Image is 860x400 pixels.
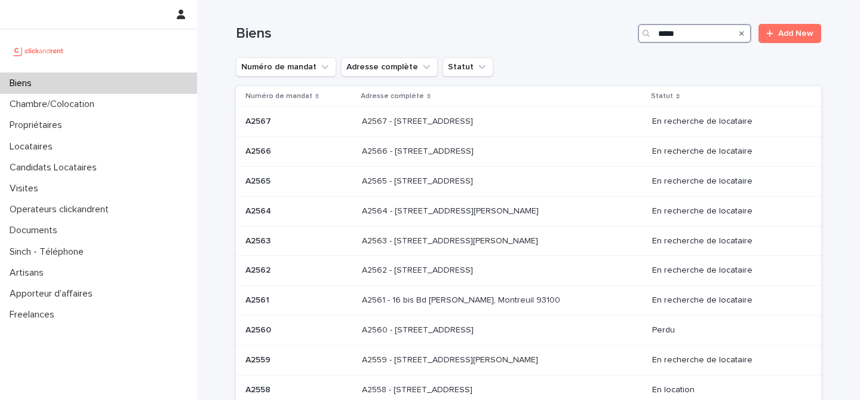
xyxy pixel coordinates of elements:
p: Locataires [5,141,62,152]
p: A2562 - [STREET_ADDRESS] [362,263,475,276]
p: En recherche de locataire [652,355,802,365]
p: A2559 - [STREET_ADDRESS][PERSON_NAME] [362,353,540,365]
h1: Biens [236,25,633,42]
p: Documents [5,225,67,236]
p: Statut [651,90,673,103]
p: Perdu [652,325,802,335]
input: Search [638,24,751,43]
p: A2566 - [STREET_ADDRESS] [362,144,476,157]
p: Adresse complète [361,90,424,103]
p: En recherche de locataire [652,236,802,246]
tr: A2560A2560 A2560 - [STREET_ADDRESS]A2560 - [STREET_ADDRESS] Perdu [236,315,821,345]
p: Biens [5,78,41,89]
tr: A2563A2563 A2563 - [STREET_ADDRESS][PERSON_NAME]A2563 - [STREET_ADDRESS][PERSON_NAME] En recherch... [236,226,821,256]
p: Propriétaires [5,120,72,131]
p: A2563 [245,234,273,246]
tr: A2562A2562 A2562 - [STREET_ADDRESS]A2562 - [STREET_ADDRESS] En recherche de locataire [236,256,821,286]
tr: A2565A2565 A2565 - [STREET_ADDRESS]A2565 - [STREET_ADDRESS] En recherche de locataire [236,166,821,196]
p: En recherche de locataire [652,146,802,157]
p: Operateurs clickandrent [5,204,118,215]
a: Add New [758,24,821,43]
p: En recherche de locataire [652,295,802,306]
p: A2563 - 781 Avenue de Monsieur Teste, Montpellier 34070 [362,234,540,246]
p: A2559 [245,353,273,365]
p: Chambre/Colocation [5,99,104,110]
p: Freelances [5,309,64,320]
button: Adresse complète [341,57,438,77]
button: Numéro de mandat [236,57,336,77]
p: A2561 [245,293,272,306]
span: Add New [778,29,813,38]
p: A2558 - [STREET_ADDRESS] [362,383,475,395]
img: UCB0brd3T0yccxBKYDjQ [10,39,67,63]
p: A2565 [245,174,273,187]
tr: A2559A2559 A2559 - [STREET_ADDRESS][PERSON_NAME]A2559 - [STREET_ADDRESS][PERSON_NAME] En recherch... [236,345,821,375]
p: En recherche de locataire [652,176,802,187]
p: Sinch - Téléphone [5,246,93,258]
p: A2564 [245,204,274,216]
p: A2567 [245,114,274,127]
button: Statut [443,57,493,77]
p: A2561 - 16 bis Bd [PERSON_NAME], Montreuil 93100 [362,293,563,306]
p: A2558 [245,383,273,395]
p: Artisans [5,267,53,279]
p: Visites [5,183,48,194]
p: A2562 [245,263,273,276]
p: En recherche de locataire [652,117,802,127]
p: A2566 [245,144,274,157]
p: A2565 - [STREET_ADDRESS] [362,174,475,187]
p: En recherche de locataire [652,265,802,276]
tr: A2566A2566 A2566 - [STREET_ADDRESS]A2566 - [STREET_ADDRESS] En recherche de locataire [236,137,821,167]
p: A2564 - [STREET_ADDRESS][PERSON_NAME] [362,204,541,216]
tr: A2567A2567 A2567 - [STREET_ADDRESS]A2567 - [STREET_ADDRESS] En recherche de locataire [236,107,821,137]
p: Candidats Locataires [5,162,106,173]
p: En recherche de locataire [652,206,802,216]
p: A2567 - [STREET_ADDRESS] [362,114,475,127]
tr: A2564A2564 A2564 - [STREET_ADDRESS][PERSON_NAME]A2564 - [STREET_ADDRESS][PERSON_NAME] En recherch... [236,196,821,226]
tr: A2561A2561 A2561 - 16 bis Bd [PERSON_NAME], Montreuil 93100A2561 - 16 bis Bd [PERSON_NAME], Montr... [236,286,821,316]
p: Numéro de mandat [245,90,312,103]
p: En location [652,385,802,395]
p: A2560 - [STREET_ADDRESS] [362,323,476,335]
p: A2560 [245,323,274,335]
p: Apporteur d'affaires [5,288,102,300]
